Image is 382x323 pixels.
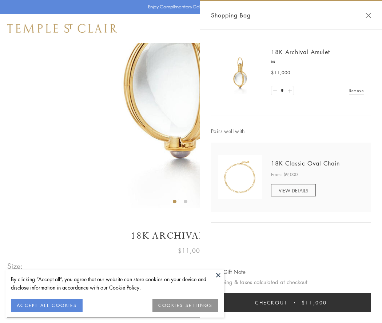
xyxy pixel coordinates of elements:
[218,51,262,95] img: 18K Archival Amulet
[271,86,279,95] a: Set quantity to 0
[271,184,316,196] a: VIEW DETAILS
[255,299,287,307] span: Checkout
[148,3,231,11] p: Enjoy Complimentary Delivery & Returns
[349,87,364,95] a: Remove
[271,48,330,56] a: 18K Archival Amulet
[366,13,371,18] button: Close Shopping Bag
[302,299,327,307] span: $11,000
[271,69,290,76] span: $11,000
[218,155,262,199] img: N88865-OV18
[178,246,204,255] span: $11,000
[211,278,371,287] p: Shipping & taxes calculated at checkout
[152,299,218,312] button: COOKIES SETTINGS
[211,11,251,20] span: Shopping Bag
[271,58,364,65] p: M
[271,159,340,167] a: 18K Classic Oval Chain
[211,293,371,312] button: Checkout $11,000
[271,171,298,178] span: From: $9,000
[211,267,246,276] button: Add Gift Note
[11,275,218,292] div: By clicking “Accept all”, you agree that our website can store cookies on your device and disclos...
[279,187,308,194] span: VIEW DETAILS
[211,127,371,135] span: Pairs well with
[7,230,375,242] h1: 18K Archival Amulet
[7,24,117,33] img: Temple St. Clair
[7,260,23,272] span: Size:
[286,86,293,95] a: Set quantity to 2
[11,299,83,312] button: ACCEPT ALL COOKIES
